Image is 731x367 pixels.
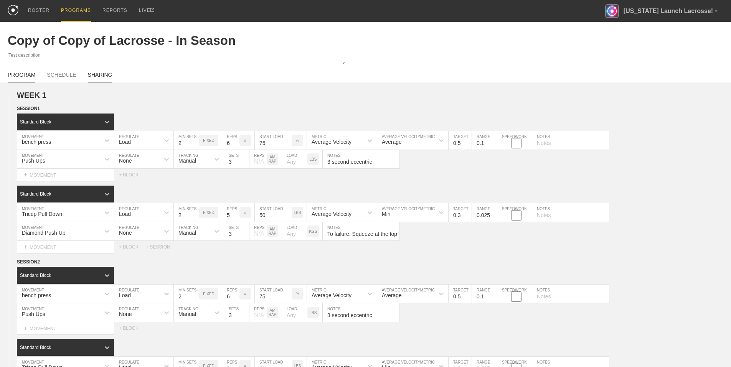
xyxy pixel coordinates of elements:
div: Average Velocity [312,292,351,298]
textarea: Test description [8,52,345,64]
input: Notes [532,203,609,222]
div: Diamond Push Up [22,230,66,236]
p: FIXED [203,138,214,143]
iframe: Chat Widget [593,278,731,367]
div: N/A [249,306,267,319]
div: Standard Block [20,191,51,197]
span: WEEK 1 [17,91,46,99]
p: # [244,211,246,215]
div: None [119,230,132,236]
a: PROGRAM [8,72,35,82]
div: Load [119,292,131,298]
p: FIXED [203,292,214,296]
div: bench press [22,292,51,298]
p: # [244,292,246,296]
a: SHARING [88,72,112,82]
div: Tricep Pull Down [22,211,62,217]
input: Notes [323,222,399,240]
div: Average Velocity [312,139,351,145]
div: MOVEMENT [17,322,114,335]
input: Any [282,150,307,168]
div: + BLOCK [119,244,146,250]
p: LBS [294,211,301,215]
span: + [24,325,27,331]
p: KGS [309,229,317,234]
div: Manual [178,158,196,164]
div: None [119,311,132,317]
span: SESSION 2 [17,259,40,265]
p: % [296,138,299,143]
div: Standard Block [20,119,51,125]
input: Any [282,303,307,322]
div: + BLOCK [119,326,146,331]
span: SESSION 1 [17,106,40,111]
input: Any [255,203,292,222]
input: Any [282,222,307,240]
p: AM RAP [267,308,278,317]
input: Notes [532,131,609,150]
img: logo [8,5,18,15]
input: Any [255,131,292,150]
span: + [24,244,27,250]
div: Average [382,292,402,298]
a: SCHEDULE [47,72,76,82]
div: Average Velocity [312,211,351,217]
div: Standard Block [20,345,51,350]
div: + BLOCK [119,172,146,178]
div: + SESSION [146,244,177,250]
div: Manual [178,230,196,236]
div: bench press [22,139,51,145]
div: Load [119,139,131,145]
div: None [119,158,132,164]
p: AM RAP [267,227,278,235]
p: FIXED [203,211,214,215]
span: + [24,171,27,178]
div: Push Ups [22,158,45,164]
div: MOVEMENT [17,169,114,181]
div: Min [382,211,391,217]
div: ▼ [714,8,718,15]
p: LBS [310,157,317,161]
div: Load [119,211,131,217]
div: Average [382,139,402,145]
div: N/A [249,153,267,165]
div: Manual [178,311,196,317]
div: Push Ups [22,311,45,317]
input: Notes [532,285,609,303]
div: Standard Block [20,273,51,278]
p: % [296,292,299,296]
p: AM RAP [267,155,278,163]
div: N/A [249,225,267,237]
input: Notes [323,150,399,168]
input: Any [255,285,292,303]
input: Notes [323,303,399,322]
p: # [244,138,246,143]
img: Florida Launch Lacrosse! [605,4,619,18]
p: LBS [310,311,317,315]
div: MOVEMENT [17,241,114,253]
